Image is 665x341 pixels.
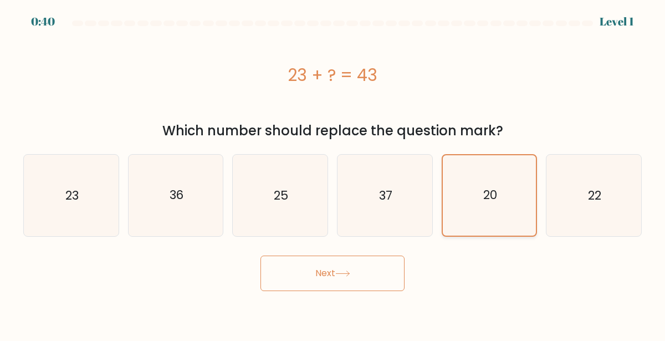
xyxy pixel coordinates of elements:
[483,187,497,204] text: 20
[600,13,634,30] div: Level 1
[23,63,642,88] div: 23 + ? = 43
[588,187,601,204] text: 22
[65,187,79,204] text: 23
[30,121,635,141] div: Which number should replace the question mark?
[274,187,288,204] text: 25
[169,187,183,204] text: 36
[260,256,405,291] button: Next
[379,187,392,204] text: 37
[31,13,55,30] div: 0:40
